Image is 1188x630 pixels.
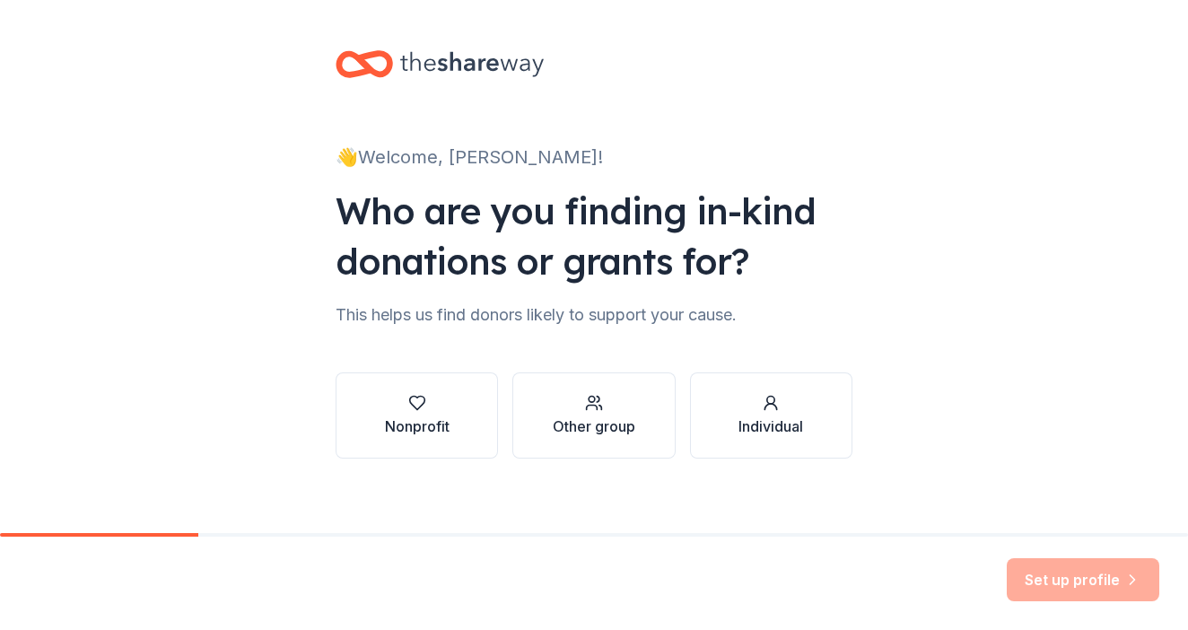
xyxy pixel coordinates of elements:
[553,416,635,437] div: Other group
[690,372,852,459] button: Individual
[336,372,498,459] button: Nonprofit
[336,301,852,329] div: This helps us find donors likely to support your cause.
[385,416,450,437] div: Nonprofit
[336,186,852,286] div: Who are you finding in-kind donations or grants for?
[336,143,852,171] div: 👋 Welcome, [PERSON_NAME]!
[512,372,675,459] button: Other group
[738,416,803,437] div: Individual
